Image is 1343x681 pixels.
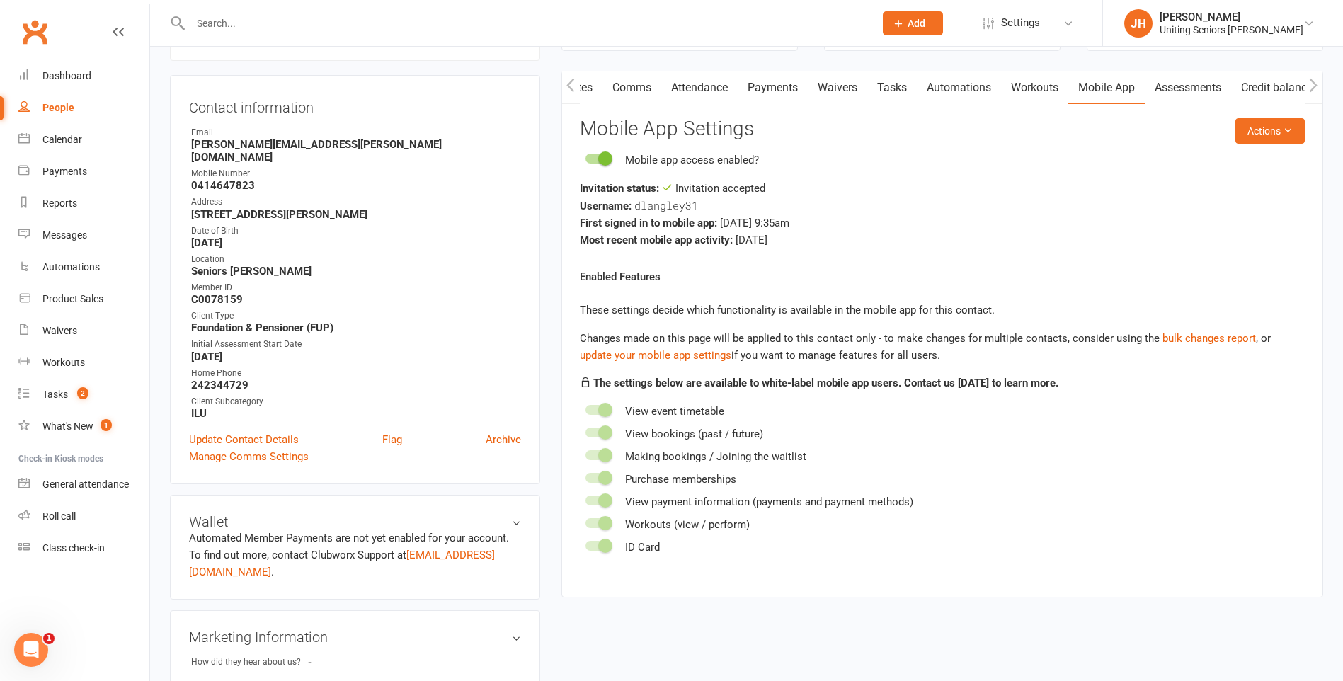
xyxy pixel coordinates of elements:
input: Search... [186,13,864,33]
a: Tasks 2 [18,379,149,411]
div: Mobile app access enabled? [625,151,759,168]
a: What's New1 [18,411,149,442]
a: Automations [917,71,1001,104]
a: Archive [486,431,521,448]
div: JH [1124,9,1153,38]
a: Payments [738,71,808,104]
div: How did they hear about us? [191,656,308,669]
a: Update Contact Details [189,431,299,448]
a: Assessments [1145,71,1231,104]
div: [PERSON_NAME] [1160,11,1303,23]
p: These settings decide which functionality is available in the mobile app for this contact. [580,302,1305,319]
div: Changes made on this page will be applied to this contact only - to make changes for multiple con... [580,330,1305,364]
strong: The settings below are available to white-label mobile app users. Contact us [DATE] to learn more. [593,377,1058,389]
h3: Contact information [189,94,521,115]
span: 1 [101,419,112,431]
a: Reports [18,188,149,219]
strong: First signed in to mobile app: [580,217,717,229]
button: Actions [1235,118,1305,144]
a: Waivers [808,71,867,104]
a: Attendance [661,71,738,104]
div: Reports [42,198,77,209]
div: Client Subcategory [191,395,521,408]
a: Calendar [18,124,149,156]
div: General attendance [42,479,129,490]
div: Email [191,126,521,139]
span: , or [1162,332,1271,345]
a: Flag [382,431,402,448]
span: View bookings (past / future) [625,428,763,440]
div: Calendar [42,134,82,145]
strong: Invitation status: [580,182,659,195]
span: ID Card [625,541,660,554]
span: View payment information (payments and payment methods) [625,496,913,508]
iframe: Intercom live chat [14,633,48,667]
a: Workouts [1001,71,1068,104]
div: Mobile Number [191,167,521,181]
a: Manage Comms Settings [189,448,309,465]
strong: [DATE] [191,236,521,249]
div: Waivers [42,325,77,336]
div: Payments [42,166,87,177]
no-payment-system: Automated Member Payments are not yet enabled for your account. To find out more, contact Clubwor... [189,532,509,578]
strong: C0078159 [191,293,521,306]
strong: Foundation & Pensioner (FUP) [191,321,521,334]
a: Credit balance [1231,71,1322,104]
div: Date of Birth [191,224,521,238]
a: Clubworx [17,14,52,50]
div: Messages [42,229,87,241]
a: [EMAIL_ADDRESS][DOMAIN_NAME] [189,549,495,578]
div: Product Sales [42,293,103,304]
a: People [18,92,149,124]
strong: ILU [191,407,521,420]
div: Client Type [191,309,521,323]
span: View event timetable [625,405,724,418]
a: Product Sales [18,283,149,315]
div: Location [191,253,521,266]
a: Tasks [867,71,917,104]
span: 2 [77,387,88,399]
button: Add [883,11,943,35]
span: 1 [43,633,55,644]
div: Address [191,195,521,209]
span: [DATE] [736,234,767,246]
div: Uniting Seniors [PERSON_NAME] [1160,23,1303,36]
a: Class kiosk mode [18,532,149,564]
a: Payments [18,156,149,188]
div: Initial Assessment Start Date [191,338,521,351]
strong: Most recent mobile app activity: [580,234,733,246]
a: Roll call [18,500,149,532]
div: Dashboard [42,70,91,81]
span: Settings [1001,7,1040,39]
div: Automations [42,261,100,273]
a: bulk changes report [1162,332,1256,345]
a: Messages [18,219,149,251]
strong: Username: [580,200,632,212]
div: Home Phone [191,367,521,380]
div: What's New [42,420,93,432]
strong: 0414647823 [191,179,521,192]
div: People [42,102,74,113]
strong: [DATE] [191,350,521,363]
div: Workouts [42,357,85,368]
span: Workouts (view / perform) [625,518,750,531]
div: Class check-in [42,542,105,554]
div: [DATE] 9:35am [580,214,1305,231]
a: Workouts [18,347,149,379]
span: Purchase memberships [625,473,736,486]
a: Dashboard [18,60,149,92]
a: Automations [18,251,149,283]
strong: Seniors [PERSON_NAME] [191,265,521,277]
div: Invitation accepted [580,180,1305,197]
span: dlangley31 [634,198,698,212]
a: General attendance kiosk mode [18,469,149,500]
h3: Wallet [189,514,521,530]
h3: Marketing Information [189,629,521,645]
div: Roll call [42,510,76,522]
a: update your mobile app settings [580,349,731,362]
strong: 242344729 [191,379,521,391]
a: Mobile App [1068,71,1145,104]
strong: [STREET_ADDRESS][PERSON_NAME] [191,208,521,221]
a: Waivers [18,315,149,347]
div: Member ID [191,281,521,294]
